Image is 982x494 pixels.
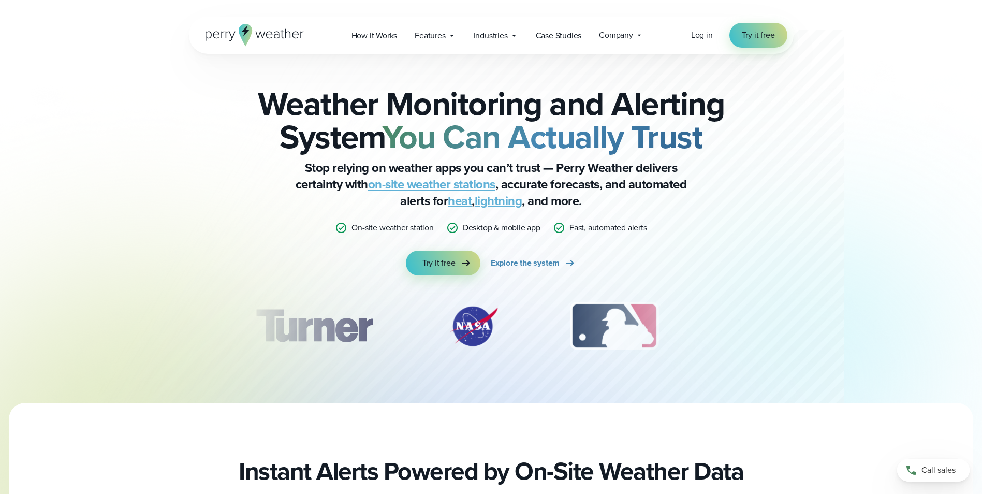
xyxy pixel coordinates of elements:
h2: Weather Monitoring and Alerting System [241,87,742,153]
div: 2 of 12 [437,300,510,352]
a: Log in [691,29,713,41]
a: Explore the system [491,251,576,275]
span: Industries [474,30,508,42]
img: MLB.svg [560,300,669,352]
img: Turner-Construction_1.svg [240,300,387,352]
img: PGA.svg [719,300,801,352]
p: On-site weather station [351,222,433,234]
strong: You Can Actually Trust [382,112,702,161]
span: Try it free [742,29,775,41]
p: Fast, automated alerts [569,222,647,234]
a: Case Studies [527,25,591,46]
a: lightning [475,192,522,210]
a: heat [448,192,472,210]
span: Company [599,29,633,41]
span: How it Works [351,30,398,42]
span: Features [415,30,445,42]
a: Call sales [897,459,970,482]
a: Try it free [729,23,787,48]
span: Case Studies [536,30,582,42]
img: NASA.svg [437,300,510,352]
div: 4 of 12 [719,300,801,352]
a: on-site weather stations [368,175,495,194]
div: 3 of 12 [560,300,669,352]
span: Call sales [921,464,956,476]
p: Stop relying on weather apps you can’t trust — Perry Weather delivers certainty with , accurate f... [284,159,698,209]
div: 1 of 12 [240,300,387,352]
a: Try it free [406,251,480,275]
a: How it Works [343,25,406,46]
h2: Instant Alerts Powered by On-Site Weather Data [239,457,743,486]
p: Desktop & mobile app [463,222,540,234]
div: slideshow [241,300,742,357]
span: Explore the system [491,257,560,269]
span: Try it free [422,257,456,269]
